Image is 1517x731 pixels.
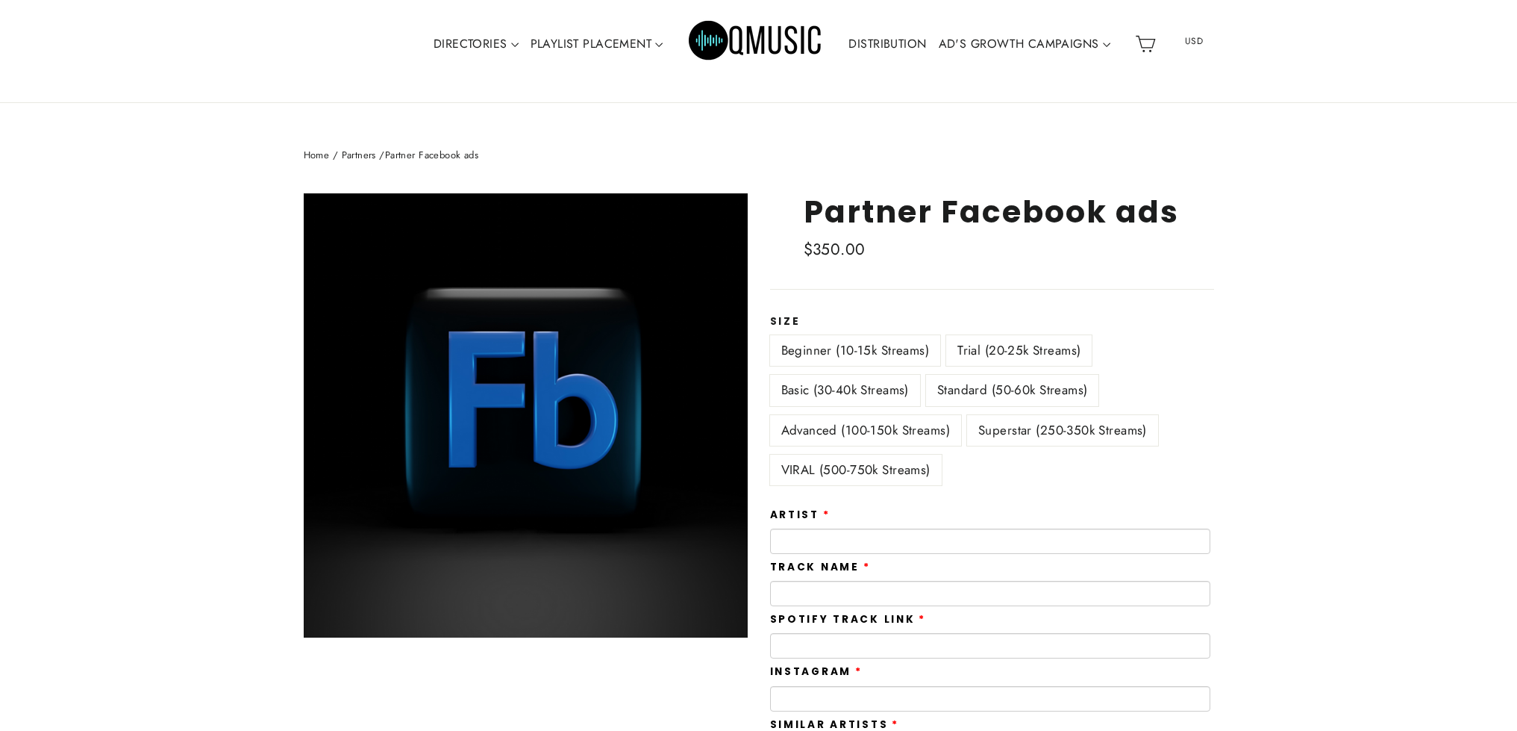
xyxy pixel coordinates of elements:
label: VIRAL (500-750k Streams) [770,455,942,485]
a: AD'S GROWTH CAMPAIGNS [933,27,1116,61]
label: Basic (30-40k Streams) [770,375,920,405]
span: / [333,148,338,162]
label: Similar Artists [770,719,900,731]
h1: Partner Facebook ads [804,193,1214,230]
span: $350.00 [804,238,866,261]
img: Q Music Promotions [689,10,823,78]
span: / [379,148,384,162]
label: Standard (50-60k Streams) [926,375,1099,405]
label: Advanced (100-150k Streams) [770,415,961,446]
label: Spotify Track Link [770,614,927,626]
a: DIRECTORIES [428,27,525,61]
label: Size [770,316,1214,328]
a: Partners [342,148,376,162]
label: Superstar (250-350k Streams) [967,415,1158,446]
label: Trial (20-25k Streams) [946,335,1092,366]
a: Home [304,148,330,162]
div: Primary [383,1,1129,88]
label: Instagram [770,666,863,678]
a: PLAYLIST PLACEMENT [525,27,669,61]
span: USD [1166,30,1222,52]
nav: breadcrumbs [304,148,1214,164]
a: DISTRIBUTION [842,27,932,61]
label: Beginner (10-15k Streams) [770,335,941,366]
label: Track Name [770,562,871,573]
label: Artist [770,509,831,521]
